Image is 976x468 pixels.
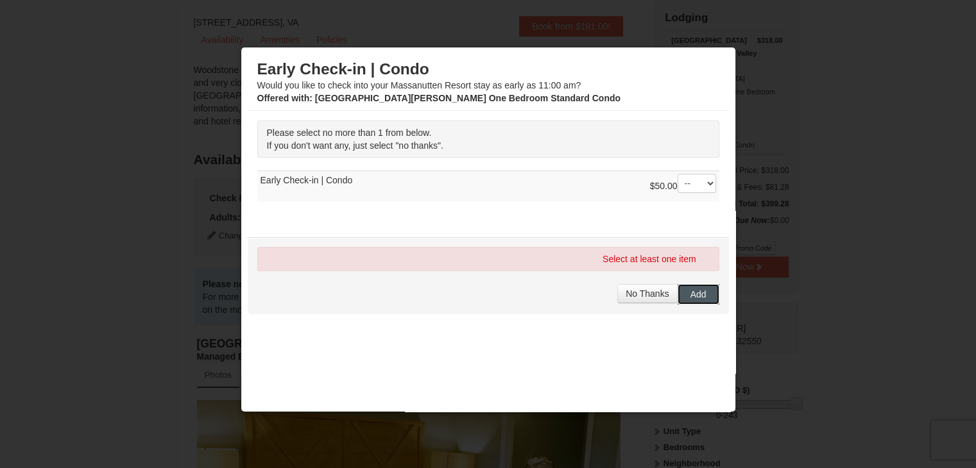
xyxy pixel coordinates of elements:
[257,60,719,104] div: Would you like to check into your Massanutten Resort stay as early as 11:00 am?
[617,284,677,303] button: No Thanks
[257,247,719,271] div: Select at least one item
[257,171,719,203] td: Early Check-in | Condo
[257,60,719,79] h3: Early Check-in | Condo
[650,174,716,199] div: $50.00
[690,289,706,299] span: Add
[678,284,719,305] button: Add
[257,93,621,103] strong: : [GEOGRAPHIC_DATA][PERSON_NAME] One Bedroom Standard Condo
[626,288,669,299] span: No Thanks
[267,128,432,138] span: Please select no more than 1 from below.
[257,93,310,103] span: Offered with
[267,140,443,151] span: If you don't want any, just select "no thanks".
